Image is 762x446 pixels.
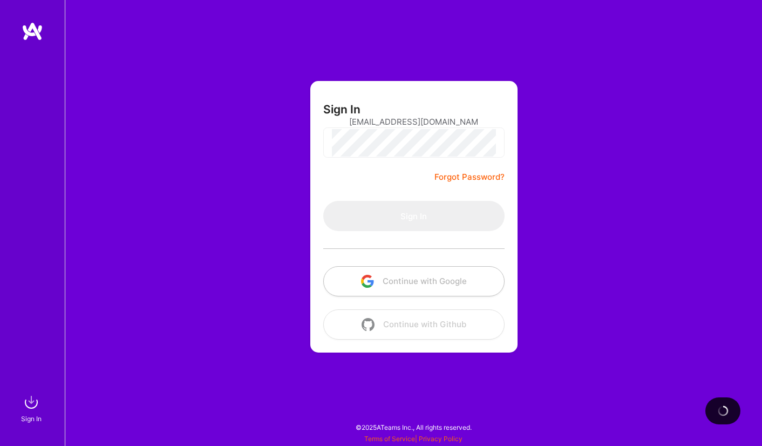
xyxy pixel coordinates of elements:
[362,318,375,331] img: icon
[364,435,415,443] a: Terms of Service
[434,171,505,184] a: Forgot Password?
[361,275,374,288] img: icon
[22,22,43,41] img: logo
[65,414,762,441] div: © 2025 ATeams Inc., All rights reserved.
[323,266,505,296] button: Continue with Google
[349,108,479,136] input: Email...
[23,391,42,424] a: sign inSign In
[323,103,360,116] h3: Sign In
[323,309,505,340] button: Continue with Github
[364,435,462,443] span: |
[419,435,462,443] a: Privacy Policy
[21,413,42,424] div: Sign In
[716,403,731,418] img: loading
[21,391,42,413] img: sign in
[323,201,505,231] button: Sign In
